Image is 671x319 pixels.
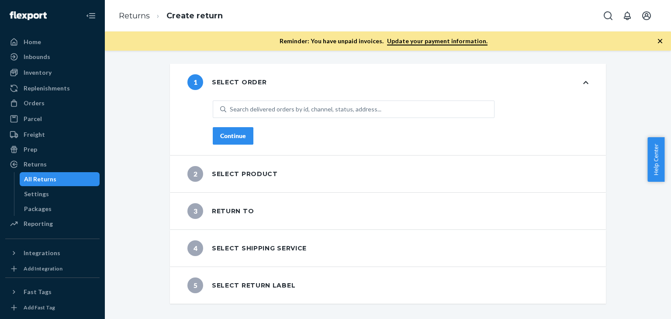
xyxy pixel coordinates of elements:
button: Fast Tags [5,285,100,299]
div: Return to [187,203,254,219]
div: Search delivered orders by id, channel, status, address... [230,105,381,114]
button: Close Navigation [82,7,100,24]
button: Open Search Box [599,7,617,24]
div: Prep [24,145,37,154]
a: All Returns [20,172,100,186]
a: Parcel [5,112,100,126]
a: Prep [5,142,100,156]
div: Select return label [187,277,295,293]
div: Add Fast Tag [24,304,55,311]
span: 3 [187,203,203,219]
p: Reminder: You have unpaid invoices. [280,37,488,45]
div: Home [24,38,41,46]
div: All Returns [24,175,56,184]
div: Select product [187,166,278,182]
div: Settings [24,190,49,198]
div: Reporting [24,219,53,228]
div: Orders [24,99,45,107]
a: Add Fast Tag [5,302,100,313]
button: Open account menu [638,7,655,24]
button: Open notifications [619,7,636,24]
a: Update your payment information. [387,37,488,45]
span: 2 [187,166,203,182]
div: Freight [24,130,45,139]
a: Create return [166,11,223,21]
div: Returns [24,160,47,169]
span: 1 [187,74,203,90]
div: Parcel [24,114,42,123]
a: Freight [5,128,100,142]
button: Integrations [5,246,100,260]
div: Packages [24,205,52,213]
span: 4 [187,240,203,256]
a: Inventory [5,66,100,80]
a: Replenishments [5,81,100,95]
ol: breadcrumbs [112,3,230,29]
a: Add Integration [5,264,100,274]
a: Returns [5,157,100,171]
div: Continue [220,132,246,140]
div: Integrations [24,249,60,257]
a: Orders [5,96,100,110]
button: Continue [213,127,253,145]
img: Flexport logo [10,11,47,20]
span: 5 [187,277,203,293]
div: Inbounds [24,52,50,61]
a: Returns [119,11,150,21]
div: Select shipping service [187,240,307,256]
div: Replenishments [24,84,70,93]
a: Packages [20,202,100,216]
a: Home [5,35,100,49]
div: Add Integration [24,265,62,272]
a: Reporting [5,217,100,231]
div: Select order [187,74,266,90]
div: Fast Tags [24,288,52,296]
div: Inventory [24,68,52,77]
button: Help Center [647,137,664,182]
a: Inbounds [5,50,100,64]
a: Settings [20,187,100,201]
